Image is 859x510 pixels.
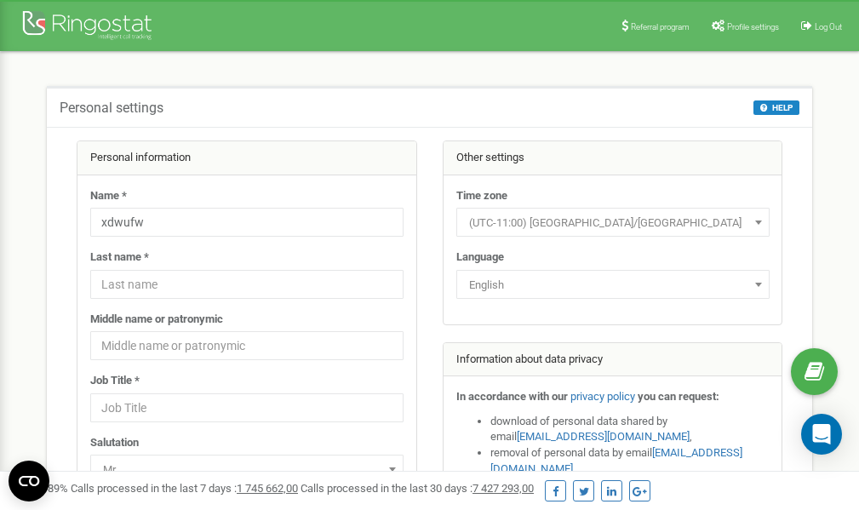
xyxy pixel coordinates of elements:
[9,461,49,501] button: Open CMP widget
[456,249,504,266] label: Language
[456,188,507,204] label: Time zone
[90,188,127,204] label: Name *
[444,141,782,175] div: Other settings
[490,414,770,445] li: download of personal data shared by email ,
[456,270,770,299] span: English
[237,482,298,495] u: 1 745 662,00
[456,390,568,403] strong: In accordance with our
[90,312,223,328] label: Middle name or patronymic
[815,22,842,32] span: Log Out
[71,482,298,495] span: Calls processed in the last 7 days :
[90,435,139,451] label: Salutation
[77,141,416,175] div: Personal information
[90,455,404,484] span: Mr.
[472,482,534,495] u: 7 427 293,00
[90,208,404,237] input: Name
[490,445,770,477] li: removal of personal data by email ,
[90,393,404,422] input: Job Title
[444,343,782,377] div: Information about data privacy
[727,22,779,32] span: Profile settings
[456,208,770,237] span: (UTC-11:00) Pacific/Midway
[90,270,404,299] input: Last name
[638,390,719,403] strong: you can request:
[96,458,398,482] span: Mr.
[90,373,140,389] label: Job Title *
[801,414,842,455] div: Open Intercom Messenger
[462,211,764,235] span: (UTC-11:00) Pacific/Midway
[631,22,690,32] span: Referral program
[570,390,635,403] a: privacy policy
[90,249,149,266] label: Last name *
[517,430,690,443] a: [EMAIL_ADDRESS][DOMAIN_NAME]
[462,273,764,297] span: English
[90,331,404,360] input: Middle name or patronymic
[753,100,799,115] button: HELP
[301,482,534,495] span: Calls processed in the last 30 days :
[60,100,163,116] h5: Personal settings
